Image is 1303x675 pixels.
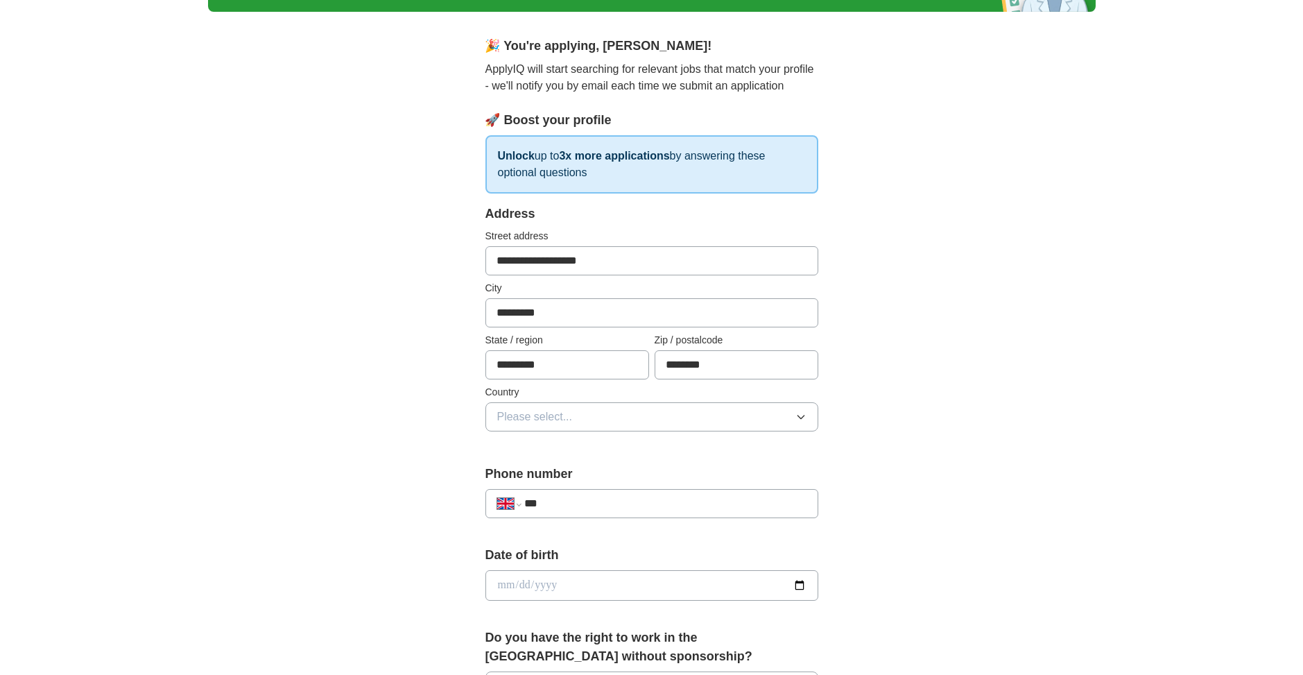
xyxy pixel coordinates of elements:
[485,546,818,565] label: Date of birth
[655,333,818,348] label: Zip / postalcode
[497,409,573,425] span: Please select...
[485,229,818,243] label: Street address
[485,402,818,432] button: Please select...
[485,281,818,296] label: City
[485,629,818,666] label: Do you have the right to work in the [GEOGRAPHIC_DATA] without sponsorship?
[485,111,818,130] div: 🚀 Boost your profile
[485,61,818,94] p: ApplyIQ will start searching for relevant jobs that match your profile - we'll notify you by emai...
[485,205,818,223] div: Address
[498,150,535,162] strong: Unlock
[485,465,818,484] label: Phone number
[485,135,818,194] p: up to by answering these optional questions
[559,150,669,162] strong: 3x more applications
[485,333,649,348] label: State / region
[485,385,818,400] label: Country
[485,37,818,55] div: 🎉 You're applying , [PERSON_NAME] !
